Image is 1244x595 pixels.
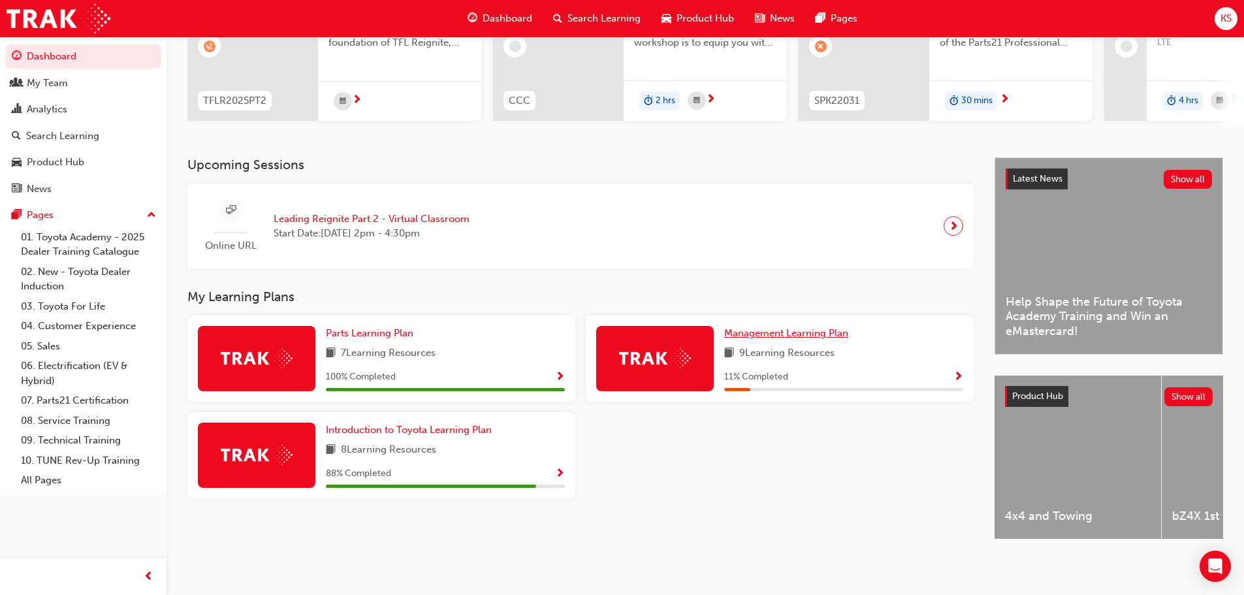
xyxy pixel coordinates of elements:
[5,177,161,201] a: News
[1167,93,1176,110] span: duration-icon
[995,157,1223,355] a: Latest NewsShow allHelp Shape the Future of Toyota Academy Training and Win an eMastercard!
[16,391,161,411] a: 07. Parts21 Certification
[468,10,477,27] span: guage-icon
[739,346,835,362] span: 9 Learning Resources
[16,316,161,336] a: 04. Customer Experience
[706,94,716,106] span: next-icon
[1005,509,1151,524] span: 4x4 and Towing
[7,4,110,33] img: Trak
[341,442,436,458] span: 8 Learning Resources
[1000,94,1010,106] span: next-icon
[274,212,470,227] span: Leading Reignite Part 2 - Virtual Classroom
[16,470,161,490] a: All Pages
[1006,169,1212,189] a: Latest NewsShow all
[1220,11,1232,26] span: KS
[543,5,651,32] a: search-iconSearch Learning
[147,207,156,224] span: up-icon
[187,289,974,304] h3: My Learning Plans
[27,208,54,223] div: Pages
[555,468,565,480] span: Show Progress
[16,430,161,451] a: 09. Technical Training
[724,326,853,341] a: Management Learning Plan
[274,226,470,241] span: Start Date: [DATE] 2pm - 4:30pm
[1121,40,1132,52] span: learningRecordVerb_NONE-icon
[555,369,565,385] button: Show Progress
[805,5,868,32] a: pages-iconPages
[198,238,263,253] span: Online URL
[326,370,396,385] span: 100 % Completed
[352,95,362,106] span: next-icon
[226,202,236,219] span: sessionType_ONLINE_URL-icon
[555,372,565,383] span: Show Progress
[187,157,974,172] h3: Upcoming Sessions
[12,131,21,142] span: search-icon
[953,372,963,383] span: Show Progress
[326,346,336,362] span: book-icon
[198,194,963,259] a: Online URLLeading Reignite Part 2 - Virtual ClassroomStart Date:[DATE] 2pm - 4:30pm
[16,356,161,391] a: 06. Electrification (EV & Hybrid)
[1215,7,1237,30] button: KS
[567,11,641,26] span: Search Learning
[144,569,153,585] span: prev-icon
[677,11,734,26] span: Product Hub
[27,76,68,91] div: My Team
[744,5,805,32] a: news-iconNews
[1164,170,1213,189] button: Show all
[770,11,795,26] span: News
[27,182,52,197] div: News
[12,157,22,169] span: car-icon
[326,326,419,341] a: Parts Learning Plan
[619,348,691,368] img: Trak
[326,466,391,481] span: 88 % Completed
[5,71,161,95] a: My Team
[509,93,530,108] span: CCC
[326,424,492,436] span: Introduction to Toyota Learning Plan
[16,227,161,262] a: 01. Toyota Academy - 2025 Dealer Training Catalogue
[644,93,653,110] span: duration-icon
[995,376,1161,539] a: 4x4 and Towing
[16,411,161,431] a: 08. Service Training
[27,102,67,117] div: Analytics
[1012,391,1063,402] span: Product Hub
[755,10,765,27] span: news-icon
[1200,551,1231,582] div: Open Intercom Messenger
[12,51,22,63] span: guage-icon
[204,40,215,52] span: learningRecordVerb_WAITLIST-icon
[553,10,562,27] span: search-icon
[555,466,565,482] button: Show Progress
[221,348,293,368] img: Trak
[1164,387,1213,406] button: Show all
[341,346,436,362] span: 7 Learning Resources
[326,327,413,339] span: Parts Learning Plan
[509,40,521,52] span: learningRecordVerb_NONE-icon
[694,93,700,109] span: calendar-icon
[1179,93,1198,108] span: 4 hrs
[724,370,788,385] span: 11 % Completed
[1006,295,1212,339] span: Help Shape the Future of Toyota Academy Training and Win an eMastercard!
[5,44,161,69] a: Dashboard
[831,11,857,26] span: Pages
[816,10,825,27] span: pages-icon
[483,11,532,26] span: Dashboard
[5,203,161,227] button: Pages
[1013,173,1062,184] span: Latest News
[340,93,346,110] span: calendar-icon
[1005,386,1213,407] a: Product HubShow all
[326,442,336,458] span: book-icon
[5,42,161,203] button: DashboardMy TeamAnalyticsSearch LearningProduct HubNews
[1217,93,1223,109] span: calendar-icon
[5,150,161,174] a: Product Hub
[26,129,99,144] div: Search Learning
[12,210,22,221] span: pages-icon
[16,262,161,297] a: 02. New - Toyota Dealer Induction
[5,124,161,148] a: Search Learning
[651,5,744,32] a: car-iconProduct Hub
[814,93,859,108] span: SPK22031
[815,40,827,52] span: learningRecordVerb_FAIL-icon
[724,327,848,339] span: Management Learning Plan
[1229,94,1239,106] span: next-icon
[16,336,161,357] a: 05. Sales
[949,93,959,110] span: duration-icon
[961,93,993,108] span: 30 mins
